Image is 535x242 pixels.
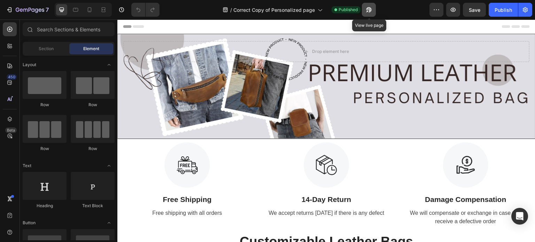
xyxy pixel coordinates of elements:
[495,6,512,14] div: Publish
[39,46,54,52] span: Section
[23,62,36,68] span: Layout
[103,217,115,228] span: Toggle open
[131,3,160,17] div: Undo/Redo
[23,146,67,152] div: Row
[463,3,486,17] button: Save
[103,59,115,70] span: Toggle open
[5,127,17,133] div: Beta
[511,208,528,225] div: Open Intercom Messenger
[23,102,67,108] div: Row
[7,74,17,80] div: 450
[145,189,273,198] p: We accept returns [DATE] if there is any defect
[285,174,412,186] p: Damage Compensation
[71,203,115,209] div: Text Block
[195,29,232,35] div: Drop element here
[47,123,92,168] img: Alt Image
[103,160,115,171] span: Toggle open
[233,6,315,14] span: Correct Copy of Personalized page
[23,220,36,226] span: Button
[117,19,535,242] iframe: Design area
[489,3,518,17] button: Publish
[23,163,31,169] span: Text
[145,174,273,186] h2: 14-Day Return
[87,214,331,231] h2: Customizable Leather Bags
[326,123,371,168] img: Alt Image
[230,6,232,14] span: /
[71,146,115,152] div: Row
[23,22,115,36] input: Search Sections & Elements
[83,46,99,52] span: Element
[6,174,133,186] p: Free Shipping
[6,189,133,198] p: Free shipping with all orders
[23,203,67,209] div: Heading
[186,123,232,168] img: Alt Image
[469,7,480,13] span: Save
[71,102,115,108] div: Row
[46,6,49,14] p: 7
[339,7,358,13] span: Published
[3,3,52,17] button: 7
[284,189,413,207] div: We will compensate or exchange in case you receive a defective order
